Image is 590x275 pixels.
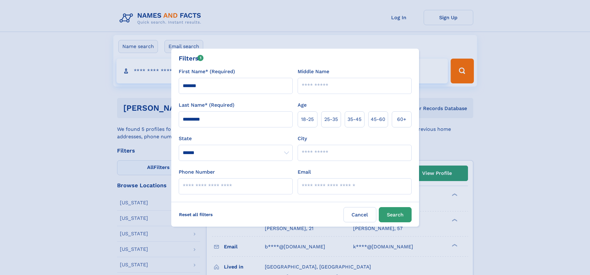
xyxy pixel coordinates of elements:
label: Email [298,168,311,176]
label: Middle Name [298,68,329,75]
label: Age [298,101,307,109]
div: Filters [179,54,204,63]
label: Reset all filters [175,207,217,222]
button: Search [379,207,412,222]
label: Phone Number [179,168,215,176]
label: First Name* (Required) [179,68,235,75]
label: Last Name* (Required) [179,101,234,109]
span: 18‑25 [301,116,314,123]
label: Cancel [343,207,376,222]
span: 60+ [397,116,406,123]
span: 25‑35 [324,116,338,123]
span: 45‑60 [371,116,385,123]
span: 35‑45 [347,116,361,123]
label: State [179,135,293,142]
label: City [298,135,307,142]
